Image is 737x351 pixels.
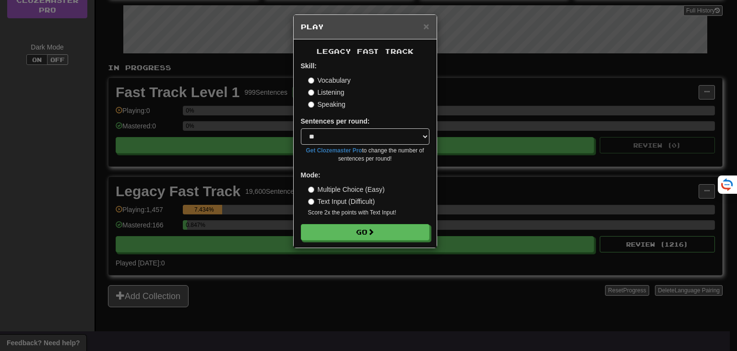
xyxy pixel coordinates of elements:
span: Legacy Fast Track [317,47,414,55]
label: Sentences per round: [301,116,370,126]
strong: Skill: [301,62,317,70]
label: Text Input (Difficult) [308,197,375,206]
label: Multiple Choice (Easy) [308,185,385,194]
strong: Mode: [301,171,321,179]
button: Go [301,224,429,240]
button: Close [423,21,429,31]
span: × [423,21,429,32]
label: Vocabulary [308,75,351,85]
small: Score 2x the points with Text Input ! [308,209,429,217]
input: Speaking [308,101,314,108]
input: Vocabulary [308,77,314,84]
a: Get Clozemaster Pro [306,147,362,154]
input: Listening [308,89,314,96]
input: Text Input (Difficult) [308,199,314,205]
small: to change the number of sentences per round! [301,147,429,163]
label: Speaking [308,100,345,109]
h5: Play [301,22,429,32]
input: Multiple Choice (Easy) [308,187,314,193]
label: Listening [308,88,345,97]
